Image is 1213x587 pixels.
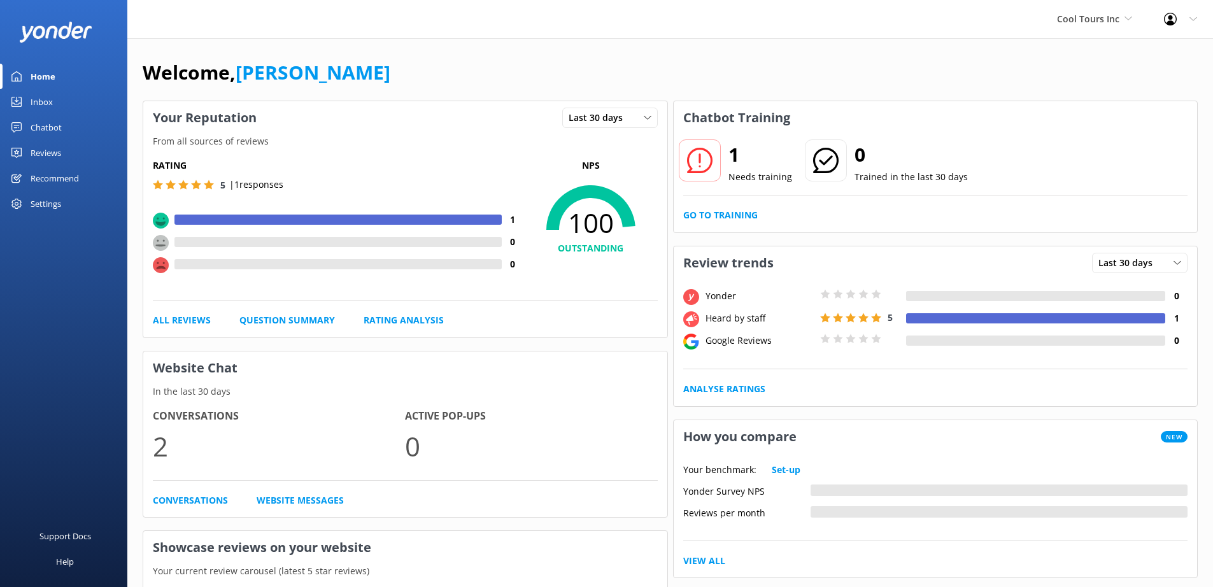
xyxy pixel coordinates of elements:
[39,523,91,549] div: Support Docs
[31,191,61,216] div: Settings
[143,385,667,399] p: In the last 30 days
[153,493,228,507] a: Conversations
[524,159,658,173] p: NPS
[702,311,817,325] div: Heard by staff
[674,246,783,279] h3: Review trends
[702,334,817,348] div: Google Reviews
[31,64,55,89] div: Home
[772,463,800,477] a: Set-up
[239,313,335,327] a: Question Summary
[524,207,658,239] span: 100
[229,178,283,192] p: | 1 responses
[56,549,74,574] div: Help
[502,213,524,227] h4: 1
[728,139,792,170] h2: 1
[31,140,61,166] div: Reviews
[683,484,811,496] div: Yonder Survey NPS
[683,208,758,222] a: Go to Training
[1057,13,1119,25] span: Cool Tours Inc
[524,241,658,255] h4: OUTSTANDING
[153,159,524,173] h5: Rating
[143,57,390,88] h1: Welcome,
[569,111,630,125] span: Last 30 days
[888,311,893,323] span: 5
[153,313,211,327] a: All Reviews
[1161,431,1188,442] span: New
[143,564,667,578] p: Your current review carousel (latest 5 star reviews)
[143,351,667,385] h3: Website Chat
[31,166,79,191] div: Recommend
[683,506,811,518] div: Reviews per month
[153,408,405,425] h4: Conversations
[683,463,756,477] p: Your benchmark:
[702,289,817,303] div: Yonder
[1165,334,1188,348] h4: 0
[855,170,968,184] p: Trained in the last 30 days
[257,493,344,507] a: Website Messages
[674,420,806,453] h3: How you compare
[683,554,725,568] a: View All
[502,257,524,271] h4: 0
[1098,256,1160,270] span: Last 30 days
[728,170,792,184] p: Needs training
[683,382,765,396] a: Analyse Ratings
[31,89,53,115] div: Inbox
[855,139,968,170] h2: 0
[19,22,92,43] img: yonder-white-logo.png
[143,101,266,134] h3: Your Reputation
[31,115,62,140] div: Chatbot
[143,531,667,564] h3: Showcase reviews on your website
[143,134,667,148] p: From all sources of reviews
[153,425,405,467] p: 2
[220,179,225,191] span: 5
[502,235,524,249] h4: 0
[364,313,444,327] a: Rating Analysis
[674,101,800,134] h3: Chatbot Training
[405,408,657,425] h4: Active Pop-ups
[405,425,657,467] p: 0
[236,59,390,85] a: [PERSON_NAME]
[1165,289,1188,303] h4: 0
[1165,311,1188,325] h4: 1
